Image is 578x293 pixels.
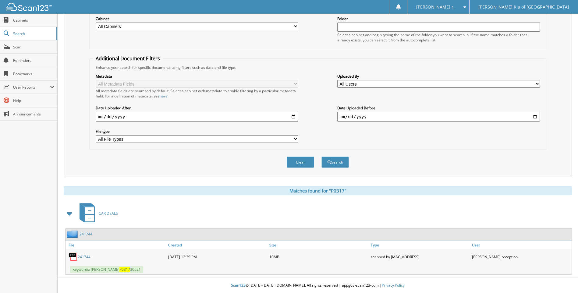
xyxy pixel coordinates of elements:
[382,283,405,288] a: Privacy Policy
[13,111,54,117] span: Announcements
[268,241,369,249] a: Size
[321,157,349,168] button: Search
[369,241,470,249] a: Type
[13,98,54,103] span: Help
[64,186,572,195] div: Matches found for "P0317"
[416,5,455,9] span: [PERSON_NAME] r.
[231,283,246,288] span: Scan123
[470,241,572,249] a: User
[13,44,54,50] span: Scan
[337,32,540,43] div: Select a cabinet and begin typing the name of the folder you want to search in. If the name match...
[470,251,572,263] div: [PERSON_NAME] reception
[13,71,54,76] span: Bookmarks
[93,55,163,62] legend: Additional Document Filters
[67,230,80,238] img: folder2.png
[478,5,569,9] span: [PERSON_NAME] Kia of [GEOGRAPHIC_DATA]
[160,94,168,99] a: here
[78,254,90,259] a: 241744
[268,251,369,263] div: 10MB
[96,112,298,122] input: start
[167,241,268,249] a: Created
[13,58,54,63] span: Reminders
[96,129,298,134] label: File type
[96,74,298,79] label: Metadata
[337,105,540,111] label: Date Uploaded Before
[369,251,470,263] div: scanned by [MAC_ADDRESS]
[96,16,298,21] label: Cabinet
[337,112,540,122] input: end
[167,251,268,263] div: [DATE] 12:29 PM
[548,264,578,293] iframe: Chat Widget
[287,157,314,168] button: Clear
[80,231,92,237] a: 241744
[99,211,118,216] span: CAR DEALS
[119,267,130,272] span: P0317
[76,201,118,225] a: CAR DEALS
[337,16,540,21] label: Folder
[66,241,167,249] a: File
[69,252,78,261] img: PDF.png
[13,85,50,90] span: User Reports
[93,65,543,70] div: Enhance your search for specific documents using filters such as date and file type.
[337,74,540,79] label: Uploaded By
[58,278,578,293] div: © [DATE]-[DATE] [DOMAIN_NAME]. All rights reserved | appg03-scan123-com |
[96,105,298,111] label: Date Uploaded After
[96,88,298,99] div: All metadata fields are searched by default. Select a cabinet with metadata to enable filtering b...
[6,3,52,11] img: scan123-logo-white.svg
[13,31,53,36] span: Search
[70,266,143,273] span: Keywords: [PERSON_NAME] 30521
[13,18,54,23] span: Cabinets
